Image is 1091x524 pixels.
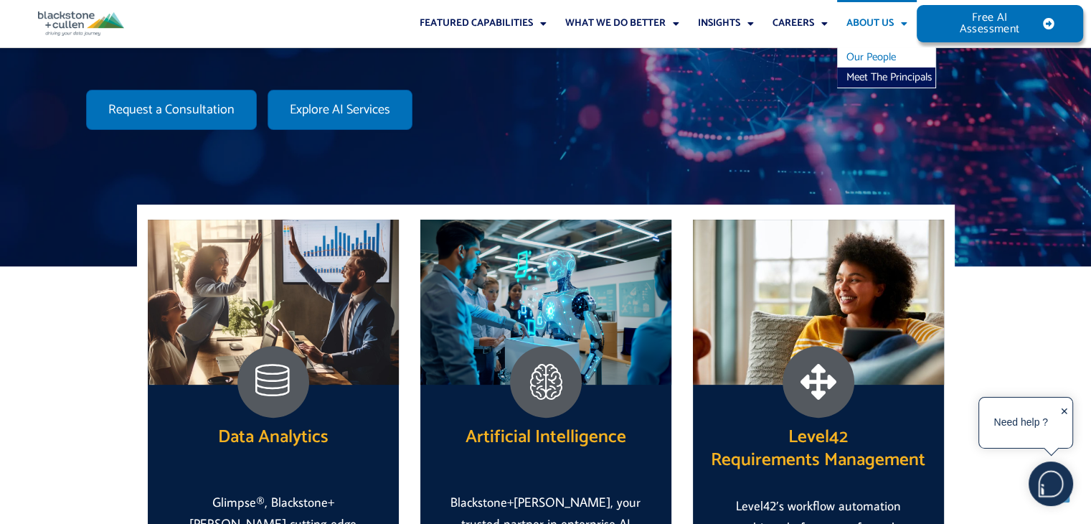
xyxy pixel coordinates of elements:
img: Team Celebrate AI [148,220,399,385]
a: Our People [837,47,935,67]
a: Explore AI Services [268,90,412,130]
a: Meet The Principals [837,67,935,88]
h2: Data Analytics [218,426,329,449]
img: 03.21.2024 [420,220,671,385]
h2: Artificial Intelligence [420,426,671,449]
span: Free AI Assessment [945,12,1034,35]
span: Explore AI Services [290,103,390,116]
h2: Level42 [693,426,944,472]
span: Request a Consultation [108,103,235,116]
a: Request a Consultation [86,90,257,130]
img: users%2F5SSOSaKfQqXq3cFEnIZRYMEs4ra2%2Fmedia%2Fimages%2F-Bulle%20blanche%20sans%20fond%20%2B%20ma... [1029,462,1072,505]
p: Requirements Management [693,449,944,472]
div: ✕ [1060,401,1069,446]
img: Woman Relaxing On Sofa At Home Using Digital Tablet To Stream Movie Or Shop Online [693,220,944,385]
div: Need help ? [981,400,1060,446]
a: Free AI Assessment [917,5,1083,42]
ul: About Us [837,47,935,88]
